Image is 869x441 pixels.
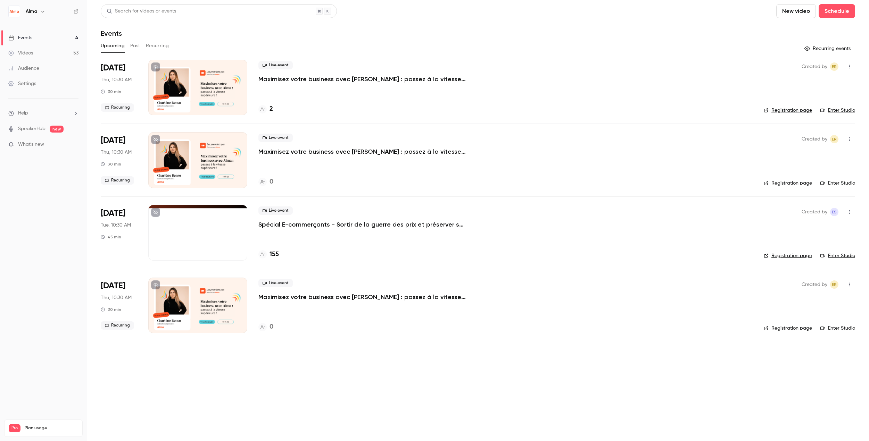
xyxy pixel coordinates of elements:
span: Live event [258,279,293,287]
span: What's new [18,141,44,148]
span: Created by [802,208,827,216]
div: Videos [8,50,33,57]
span: Pro [9,424,20,432]
a: 155 [258,250,279,259]
a: Enter Studio [820,107,855,114]
div: Sep 30 Tue, 10:30 AM (Europe/Paris) [101,205,137,261]
span: new [50,126,64,133]
div: Events [8,34,32,41]
h4: 155 [270,250,279,259]
span: ER [832,135,837,143]
span: Created by [802,280,827,289]
a: Maximisez votre business avec [PERSON_NAME] : passez à la vitesse supérieure ! [258,75,467,83]
span: Live event [258,206,293,215]
span: [DATE] [101,208,125,219]
button: New video [776,4,816,18]
div: Search for videos or events [107,8,176,15]
span: ER [832,62,837,71]
a: Enter Studio [820,252,855,259]
span: Live event [258,134,293,142]
div: 30 min [101,307,121,312]
span: [DATE] [101,280,125,291]
span: Evan SAIDI [830,208,838,216]
span: Live event [258,61,293,69]
a: Registration page [764,252,812,259]
button: Schedule [819,4,855,18]
span: Thu, 10:30 AM [101,76,132,83]
button: Upcoming [101,40,125,51]
a: Spécial E-commerçants - Sortir de la guerre des prix et préserver ses marges pendant [DATE][DATE] [258,220,467,229]
h6: Alma [26,8,37,15]
a: 0 [258,177,273,187]
span: Thu, 10:30 AM [101,294,132,301]
a: Maximisez votre business avec [PERSON_NAME] : passez à la vitesse supérieure ! [258,293,467,301]
span: Created by [802,62,827,71]
a: Registration page [764,180,812,187]
span: Created by [802,135,827,143]
span: Plan usage [25,425,78,431]
span: [DATE] [101,135,125,146]
span: Tue, 10:30 AM [101,222,131,229]
div: Sep 25 Thu, 10:30 AM (Europe/Paris) [101,132,137,188]
a: SpeakerHub [18,125,45,133]
span: Thu, 10:30 AM [101,149,132,156]
a: Registration page [764,325,812,332]
div: Audience [8,65,39,72]
button: Past [130,40,140,51]
div: 30 min [101,89,121,94]
span: Recurring [101,176,134,185]
a: 0 [258,322,273,332]
iframe: Noticeable Trigger [70,142,78,148]
a: Registration page [764,107,812,114]
a: 2 [258,104,273,114]
span: Recurring [101,103,134,112]
div: 45 min [101,234,121,240]
a: Maximisez votre business avec [PERSON_NAME] : passez à la vitesse supérieure ! [258,147,467,156]
span: Help [18,110,28,117]
h4: 2 [270,104,273,114]
a: Enter Studio [820,325,855,332]
h1: Events [101,29,122,37]
a: Enter Studio [820,180,855,187]
h4: 0 [270,322,273,332]
img: Alma [9,6,20,17]
h4: 0 [270,177,273,187]
div: Sep 18 Thu, 10:30 AM (Europe/Paris) [101,60,137,115]
div: Settings [8,80,36,87]
span: [DATE] [101,62,125,74]
div: Oct 2 Thu, 10:30 AM (Europe/Paris) [101,278,137,333]
div: 30 min [101,161,121,167]
span: Recurring [101,321,134,330]
span: ER [832,280,837,289]
span: Eric ROMER [830,280,838,289]
span: Eric ROMER [830,135,838,143]
button: Recurring events [801,43,855,54]
span: Eric ROMER [830,62,838,71]
li: help-dropdown-opener [8,110,78,117]
span: ES [832,208,837,216]
button: Recurring [146,40,169,51]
